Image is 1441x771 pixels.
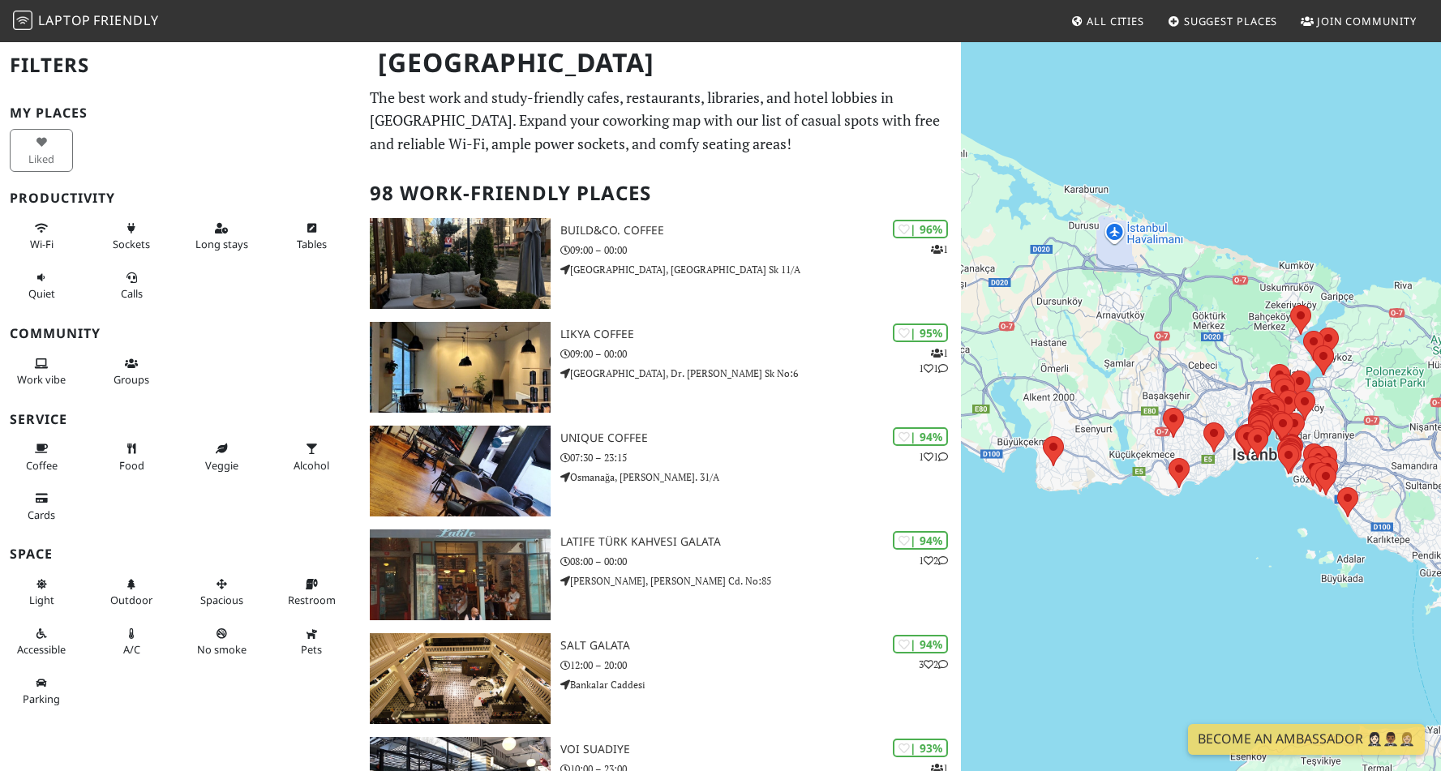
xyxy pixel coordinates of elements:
button: Groups [100,350,163,393]
span: Spacious [200,593,243,607]
img: SALT Galata [370,633,551,724]
span: Credit cards [28,508,55,522]
span: Restroom [288,593,336,607]
span: Suggest Places [1184,14,1278,28]
p: [GEOGRAPHIC_DATA], [GEOGRAPHIC_DATA] Sk 11/A [560,262,961,277]
p: [GEOGRAPHIC_DATA], Dr. [PERSON_NAME] Sk No:6 [560,366,961,381]
span: Accessible [17,642,66,657]
h2: 98 Work-Friendly Places [370,169,950,218]
p: Bankalar Caddesi [560,677,961,692]
h1: [GEOGRAPHIC_DATA] [365,41,957,85]
p: 1 [931,242,948,257]
p: 09:00 – 00:00 [560,346,961,362]
button: Calls [100,264,163,307]
p: 07:30 – 23:15 [560,450,961,465]
p: 1 2 [919,553,948,568]
p: 08:00 – 00:00 [560,554,961,569]
span: Quiet [28,286,55,301]
button: Cards [10,485,73,528]
button: No smoke [190,620,253,663]
span: Laptop [38,11,91,29]
h3: VOI Suadiye [560,743,961,756]
span: Pet friendly [301,642,322,657]
button: Coffee [10,435,73,478]
button: Accessible [10,620,73,663]
a: LaptopFriendly LaptopFriendly [13,7,159,36]
button: Work vibe [10,350,73,393]
span: Veggie [205,458,238,473]
a: Suggest Places [1161,6,1284,36]
span: Outdoor area [110,593,152,607]
p: Osmanağa, [PERSON_NAME]. 31/A [560,469,961,485]
div: | 96% [893,220,948,238]
p: 12:00 – 20:00 [560,657,961,673]
div: | 94% [893,635,948,653]
span: People working [17,372,66,387]
h3: Service [10,412,350,427]
h3: Productivity [10,191,350,206]
span: Friendly [93,11,158,29]
p: 1 1 [919,449,948,465]
button: Tables [280,215,343,258]
h3: Latife Türk Kahvesi Galata [560,535,961,549]
div: | 95% [893,323,948,342]
a: Build&Co. Coffee | 96% 1 Build&Co. Coffee 09:00 – 00:00 [GEOGRAPHIC_DATA], [GEOGRAPHIC_DATA] Sk 11/A [360,218,960,309]
button: Light [10,571,73,614]
a: SALT Galata | 94% 32 SALT Galata 12:00 – 20:00 Bankalar Caddesi [360,633,960,724]
span: Food [119,458,144,473]
span: Air conditioned [123,642,140,657]
h3: Community [10,326,350,341]
img: Latife Türk Kahvesi Galata [370,529,551,620]
button: Sockets [100,215,163,258]
a: Likya Coffee | 95% 111 Likya Coffee 09:00 – 00:00 [GEOGRAPHIC_DATA], Dr. [PERSON_NAME] Sk No:6 [360,322,960,413]
button: Outdoor [100,571,163,614]
button: A/C [100,620,163,663]
h3: My Places [10,105,350,121]
span: Video/audio calls [121,286,143,301]
h3: Unique Coffee [560,431,961,445]
span: Coffee [26,458,58,473]
img: Build&Co. Coffee [370,218,551,309]
button: Parking [10,670,73,713]
span: All Cities [1087,14,1144,28]
button: Wi-Fi [10,215,73,258]
button: Spacious [190,571,253,614]
span: Power sockets [113,237,150,251]
span: Long stays [195,237,248,251]
p: 3 2 [919,657,948,672]
div: | 94% [893,531,948,550]
a: All Cities [1064,6,1151,36]
img: Unique Coffee [370,426,551,516]
span: Join Community [1317,14,1417,28]
a: Join Community [1294,6,1423,36]
h3: Likya Coffee [560,328,961,341]
span: Natural light [29,593,54,607]
button: Quiet [10,264,73,307]
a: Unique Coffee | 94% 11 Unique Coffee 07:30 – 23:15 Osmanağa, [PERSON_NAME]. 31/A [360,426,960,516]
span: Group tables [114,372,149,387]
button: Veggie [190,435,253,478]
p: 1 1 1 [919,345,948,376]
h3: SALT Galata [560,639,961,653]
span: Parking [23,692,60,706]
h2: Filters [10,41,350,90]
h3: Space [10,546,350,562]
p: [PERSON_NAME], [PERSON_NAME] Cd. No:85 [560,573,961,589]
span: Alcohol [294,458,329,473]
span: Stable Wi-Fi [30,237,54,251]
div: | 94% [893,427,948,446]
h3: Build&Co. Coffee [560,224,961,238]
button: Long stays [190,215,253,258]
button: Alcohol [280,435,343,478]
p: The best work and study-friendly cafes, restaurants, libraries, and hotel lobbies in [GEOGRAPHIC_... [370,86,950,156]
button: Restroom [280,571,343,614]
a: Become an Ambassador 🤵🏻‍♀️🤵🏾‍♂️🤵🏼‍♀️ [1188,724,1425,755]
div: | 93% [893,739,948,757]
span: Work-friendly tables [297,237,327,251]
button: Pets [280,620,343,663]
a: Latife Türk Kahvesi Galata | 94% 12 Latife Türk Kahvesi Galata 08:00 – 00:00 [PERSON_NAME], [PERS... [360,529,960,620]
img: LaptopFriendly [13,11,32,30]
span: Smoke free [197,642,247,657]
img: Likya Coffee [370,322,551,413]
button: Food [100,435,163,478]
